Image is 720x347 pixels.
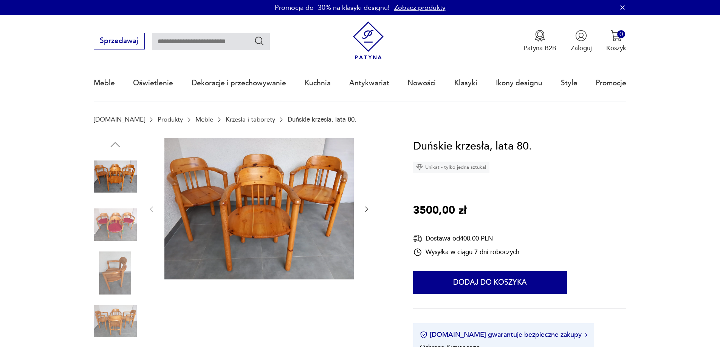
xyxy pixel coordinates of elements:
[523,30,556,52] a: Ikona medaluPatyna B2B
[94,155,137,198] img: Zdjęcie produktu Duńskie krzesła, lata 80.
[192,66,286,100] a: Dekoracje i przechowywanie
[407,66,436,100] a: Nowości
[585,333,587,337] img: Ikona strzałki w prawo
[561,66,578,100] a: Style
[275,3,390,12] p: Promocja do -30% na klasyki designu!
[305,66,331,100] a: Kuchnia
[420,330,587,339] button: [DOMAIN_NAME] gwarantuje bezpieczne zakupy
[496,66,542,100] a: Ikony designu
[158,116,183,123] a: Produkty
[523,30,556,52] button: Patyna B2B
[349,66,389,100] a: Antykwariat
[394,3,446,12] a: Zobacz produkty
[133,66,173,100] a: Oświetlenie
[416,164,423,171] img: Ikona diamentu
[164,138,354,280] img: Zdjęcie produktu Duńskie krzesła, lata 80.
[94,116,145,123] a: [DOMAIN_NAME]
[617,30,625,38] div: 0
[254,35,265,46] button: Szukaj
[606,30,626,52] button: 0Koszyk
[94,251,137,295] img: Zdjęcie produktu Duńskie krzesła, lata 80.
[413,271,567,294] button: Dodaj do koszyka
[94,66,115,100] a: Meble
[288,116,356,123] p: Duńskie krzesła, lata 80.
[523,44,556,52] p: Patyna B2B
[94,33,145,49] button: Sprzedawaj
[575,30,587,42] img: Ikonka użytkownika
[226,116,275,123] a: Krzesła i taborety
[413,202,466,219] p: 3500,00 zł
[349,22,387,60] img: Patyna - sklep z meblami i dekoracjami vintage
[534,30,546,42] img: Ikona medalu
[413,162,489,173] div: Unikat - tylko jedna sztuka!
[413,248,519,257] div: Wysyłka w ciągu 7 dni roboczych
[195,116,213,123] a: Meble
[94,299,137,342] img: Zdjęcie produktu Duńskie krzesła, lata 80.
[413,138,532,155] h1: Duńskie krzesła, lata 80.
[571,30,592,52] button: Zaloguj
[610,30,622,42] img: Ikona koszyka
[413,234,519,243] div: Dostawa od 400,00 PLN
[571,44,592,52] p: Zaloguj
[94,203,137,246] img: Zdjęcie produktu Duńskie krzesła, lata 80.
[420,331,427,339] img: Ikona certyfikatu
[454,66,477,100] a: Klasyki
[606,44,626,52] p: Koszyk
[413,234,422,243] img: Ikona dostawy
[596,66,626,100] a: Promocje
[94,39,145,45] a: Sprzedawaj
